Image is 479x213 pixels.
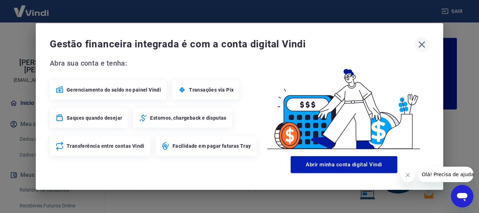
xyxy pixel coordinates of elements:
[67,114,122,121] span: Saques quando desejar
[67,142,144,149] span: Transferência entre contas Vindi
[451,185,473,207] iframe: Botão para abrir a janela de mensagens
[259,58,429,153] img: Good Billing
[401,168,415,182] iframe: Fechar mensagem
[50,37,414,51] span: Gestão financeira integrada é com a conta digital Vindi
[50,58,259,69] span: Abra sua conta e tenha:
[418,167,473,182] iframe: Mensagem da empresa
[291,156,397,173] button: Abrir minha conta digital Vindi
[173,142,251,149] span: Facilidade em pagar faturas Tray
[189,86,234,93] span: Transações via Pix
[150,114,226,121] span: Estornos, chargeback e disputas
[67,86,161,93] span: Gerenciamento do saldo no painel Vindi
[4,5,59,11] span: Olá! Precisa de ajuda?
